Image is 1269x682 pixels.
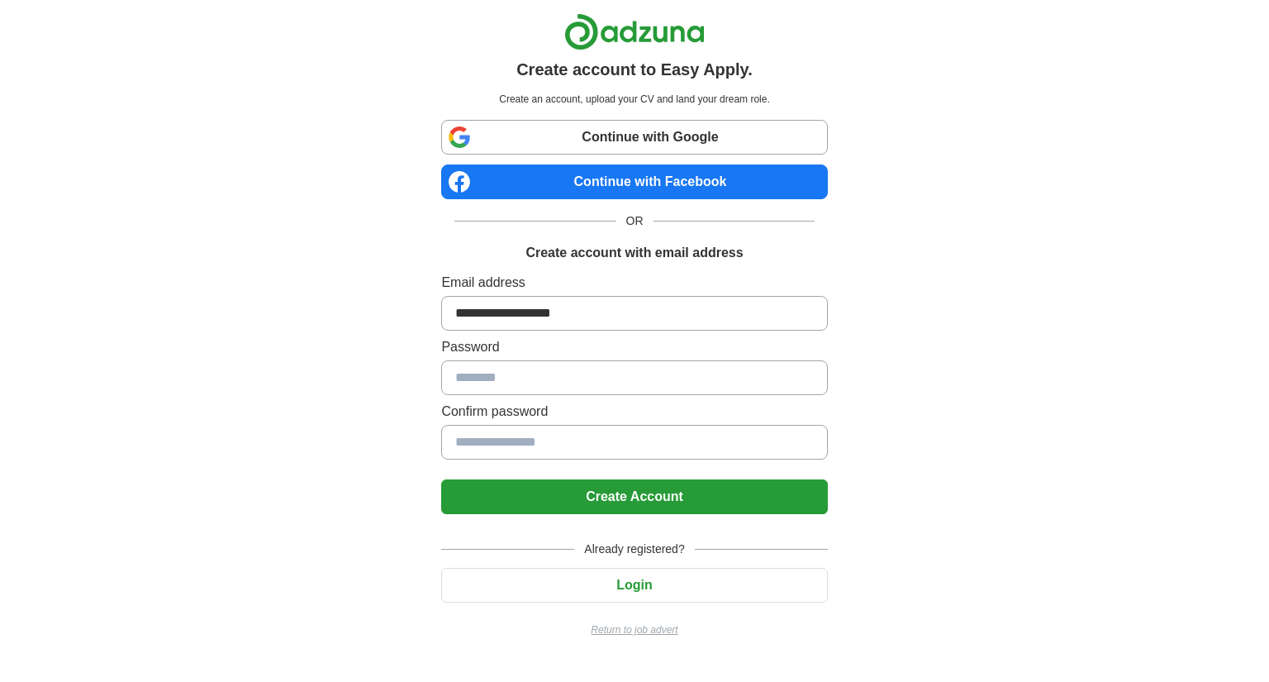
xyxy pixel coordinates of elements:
[441,578,827,592] a: Login
[441,479,827,514] button: Create Account
[441,402,827,422] label: Confirm password
[516,57,753,82] h1: Create account to Easy Apply.
[444,92,824,107] p: Create an account, upload your CV and land your dream role.
[441,337,827,357] label: Password
[574,541,694,558] span: Already registered?
[441,165,827,199] a: Continue with Facebook
[441,120,827,155] a: Continue with Google
[441,273,827,293] label: Email address
[616,212,654,230] span: OR
[564,13,705,50] img: Adzuna logo
[525,243,743,263] h1: Create account with email address
[441,622,827,637] a: Return to job advert
[441,568,827,603] button: Login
